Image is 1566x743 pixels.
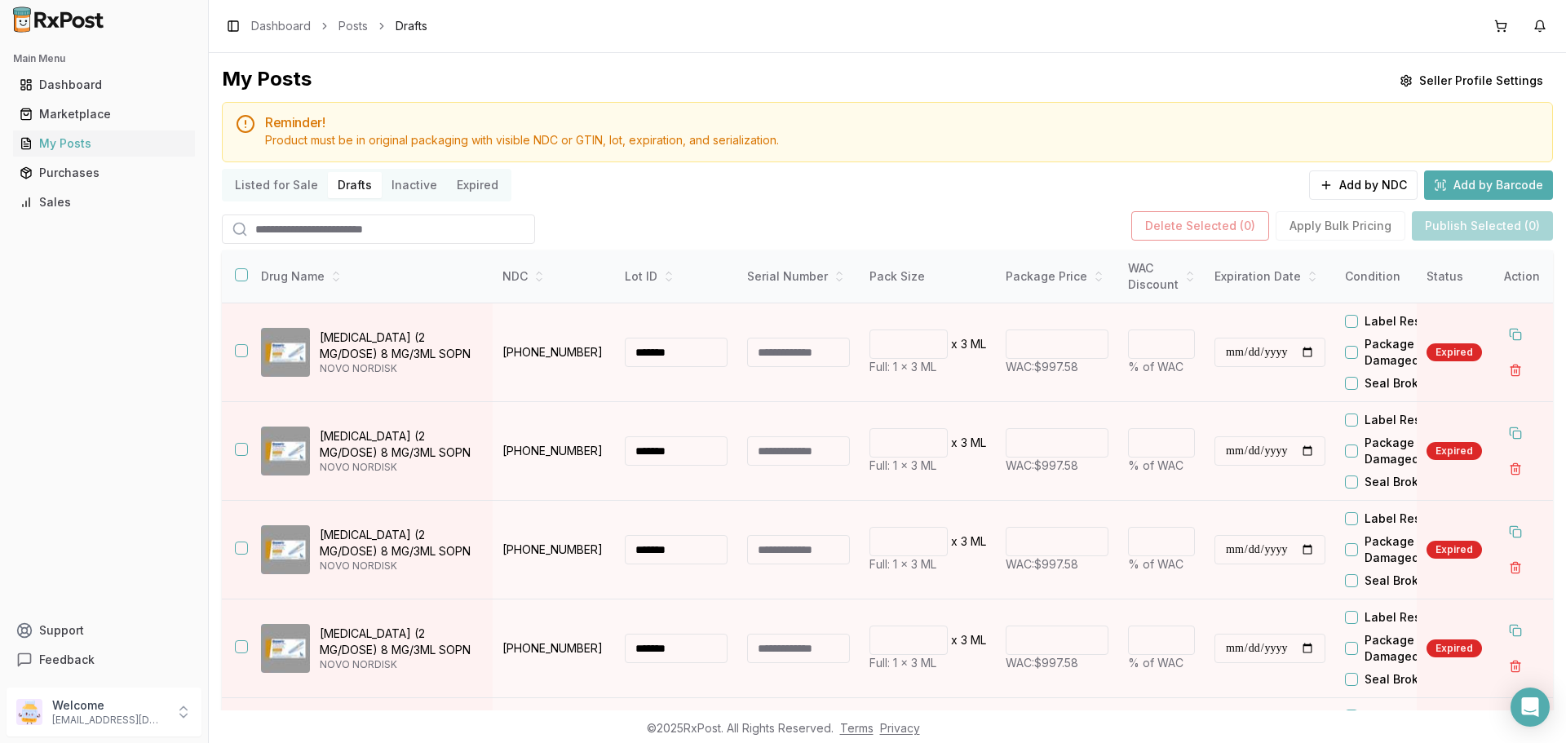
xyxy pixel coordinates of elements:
button: My Posts [7,130,201,157]
label: Label Residue [1365,511,1446,527]
p: x [951,533,958,550]
label: Label Residue [1365,708,1446,724]
p: ML [971,533,986,550]
button: Add by Barcode [1424,170,1553,200]
button: Delete [1501,356,1530,385]
span: Full: 1 x 3 ML [869,656,936,670]
p: [MEDICAL_DATA] (2 MG/DOSE) 8 MG/3ML SOPN [320,329,480,362]
div: NDC [502,268,605,285]
button: Duplicate [1501,517,1530,546]
span: Drafts [396,18,427,34]
label: Package Damaged [1365,336,1458,369]
a: Marketplace [13,100,195,129]
p: [PHONE_NUMBER] [502,443,605,459]
a: Sales [13,188,195,217]
button: Delete [1501,652,1530,681]
a: Dashboard [13,70,195,100]
span: % of WAC [1128,458,1183,472]
p: [PHONE_NUMBER] [502,344,605,360]
span: Full: 1 x 3 ML [869,360,936,374]
th: Status [1417,250,1492,303]
th: Condition [1335,250,1458,303]
p: x [951,632,958,648]
label: Label Residue [1365,609,1446,626]
p: [EMAIL_ADDRESS][DOMAIN_NAME] [52,714,166,727]
div: Expired [1427,541,1482,559]
a: My Posts [13,129,195,158]
span: % of WAC [1128,656,1183,670]
div: Expired [1427,639,1482,657]
div: Dashboard [20,77,188,93]
a: Terms [840,721,874,735]
a: Privacy [880,721,920,735]
p: NOVO NORDISK [320,461,480,474]
p: 3 [961,533,967,550]
div: WAC Discount [1128,260,1195,293]
button: Duplicate [1501,320,1530,349]
label: Package Damaged [1365,533,1458,566]
p: NOVO NORDISK [320,362,480,375]
button: Duplicate [1501,616,1530,645]
p: x [951,435,958,451]
p: 3 [961,336,967,352]
button: Add by NDC [1309,170,1418,200]
div: Drug Name [261,268,480,285]
button: Duplicate [1501,418,1530,448]
button: Listed for Sale [225,172,328,198]
th: Action [1491,250,1553,303]
p: Welcome [52,697,166,714]
p: ML [971,632,986,648]
div: Sales [20,194,188,210]
label: Seal Broken [1365,474,1433,490]
label: Label Residue [1365,412,1446,428]
div: Expired [1427,442,1482,460]
button: Purchases [7,160,201,186]
span: Full: 1 x 3 ML [869,557,936,571]
img: Ozempic (2 MG/DOSE) 8 MG/3ML SOPN [261,328,310,377]
div: Marketplace [20,106,188,122]
p: 3 [961,435,967,451]
label: Package Damaged [1365,435,1458,467]
button: Drafts [328,172,382,198]
div: My Posts [222,66,312,95]
p: [MEDICAL_DATA] (2 MG/DOSE) 8 MG/3ML SOPN [320,428,480,461]
button: Sales [7,189,201,215]
div: Expired [1427,343,1482,361]
th: Pack Size [860,250,996,303]
span: Feedback [39,652,95,668]
img: Ozempic (2 MG/DOSE) 8 MG/3ML SOPN [261,525,310,574]
label: Label Residue [1365,313,1446,329]
nav: breadcrumb [251,18,427,34]
img: User avatar [16,699,42,725]
p: [MEDICAL_DATA] (2 MG/DOSE) 8 MG/3ML SOPN [320,527,480,559]
p: ML [971,336,986,352]
span: WAC: $997.58 [1006,458,1078,472]
span: WAC: $997.58 [1006,557,1078,571]
span: Full: 1 x 3 ML [869,458,936,472]
button: Marketplace [7,101,201,127]
label: Package Damaged [1365,632,1458,665]
div: Expiration Date [1214,268,1325,285]
label: Seal Broken [1365,671,1433,688]
button: Delete [1501,454,1530,484]
div: Product must be in original packaging with visible NDC or GTIN, lot, expiration, and serialization. [265,132,1539,148]
div: Purchases [20,165,188,181]
button: Seller Profile Settings [1390,66,1553,95]
span: WAC: $997.58 [1006,656,1078,670]
button: Inactive [382,172,447,198]
label: Seal Broken [1365,573,1433,589]
p: 3 [961,632,967,648]
p: x [951,336,958,352]
div: Serial Number [747,268,850,285]
p: [MEDICAL_DATA] (2 MG/DOSE) 8 MG/3ML SOPN [320,626,480,658]
button: Expired [447,172,508,198]
p: ML [971,435,986,451]
p: NOVO NORDISK [320,658,480,671]
p: [PHONE_NUMBER] [502,542,605,558]
button: Support [7,616,201,645]
div: Package Price [1006,268,1108,285]
span: % of WAC [1128,557,1183,571]
p: [PHONE_NUMBER] [502,640,605,657]
div: Lot ID [625,268,728,285]
button: Delete [1501,553,1530,582]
